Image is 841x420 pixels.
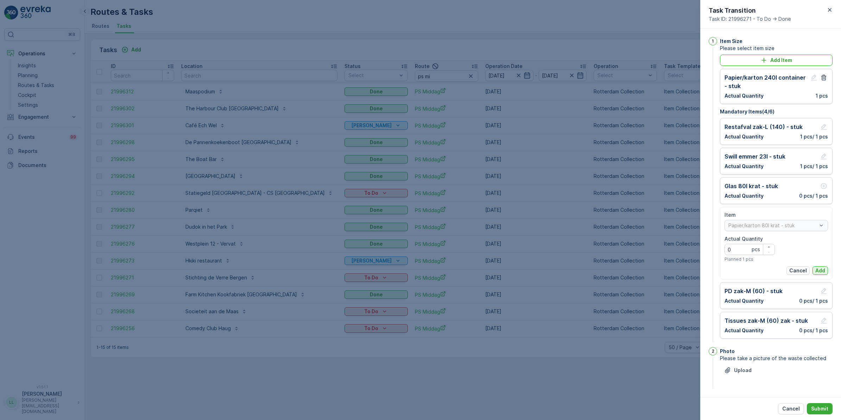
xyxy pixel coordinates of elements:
[725,192,764,199] p: Actual Quantity
[725,152,785,161] p: Swill emmer 23l - stuk
[720,348,735,355] p: Photo
[782,405,800,412] p: Cancel
[770,57,792,64] p: Add Item
[720,55,833,66] button: Add Item
[720,38,742,45] p: Item Size
[725,123,803,131] p: Restafval zak-L (140) - stuk
[812,266,828,275] button: Add
[725,163,764,170] p: Actual Quantity
[799,192,828,199] p: 0 pcs / 1 pcs
[725,73,810,90] p: Papier/karton 240l container - stuk
[725,287,783,295] p: PD zak-M (60) - stuk
[725,316,808,325] p: Tissues zak-M (60) zak - stuk
[799,297,828,304] p: 0 pcs / 1 pcs
[720,45,833,52] span: Please select item size
[725,212,736,218] label: Item
[807,403,833,414] button: Submit
[709,16,791,23] span: Task ID: 21996271 - To Do -> Done
[725,92,764,99] p: Actual Quantity
[725,182,778,190] p: Glas 80l krat - stuk
[799,327,828,334] p: 0 pcs / 1 pcs
[725,327,764,334] p: Actual Quantity
[720,365,756,376] button: Upload File
[725,257,753,262] span: Planned 1 pcs
[725,133,764,140] p: Actual Quantity
[734,367,752,374] p: Upload
[709,6,791,16] p: Task Transition
[709,37,717,45] div: 1
[720,355,833,362] span: Please take a picture of the waste collected
[811,405,828,412] p: Submit
[815,267,825,274] p: Add
[816,92,828,99] p: 1 pcs
[789,267,807,274] p: Cancel
[720,108,833,115] p: Mandatory Items ( 4 / 6 )
[800,133,828,140] p: 1 pcs / 1 pcs
[725,297,764,304] p: Actual Quantity
[752,246,760,253] p: pcs
[786,266,810,275] button: Cancel
[725,236,763,242] label: Actual Quantity
[800,163,828,170] p: 1 pcs / 1 pcs
[778,403,804,414] button: Cancel
[709,347,717,356] div: 2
